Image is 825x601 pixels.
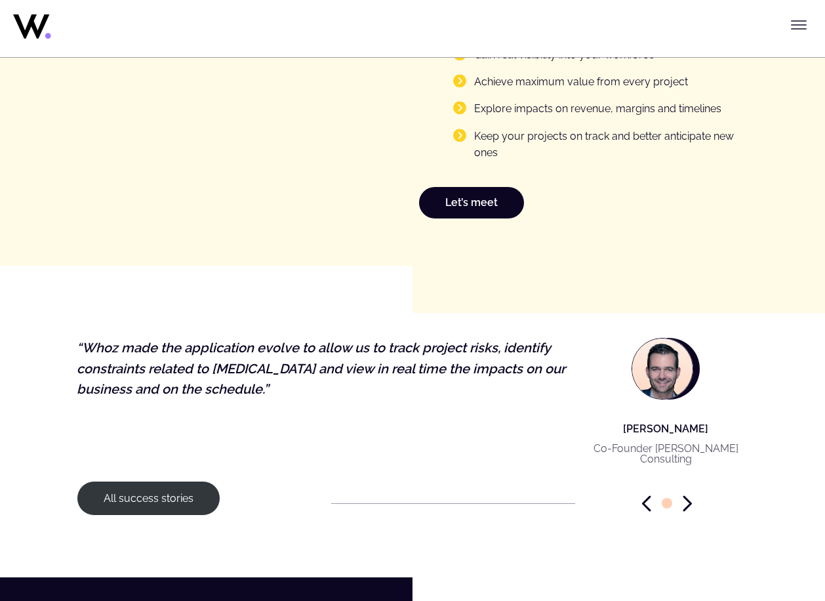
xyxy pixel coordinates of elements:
[77,338,573,400] p: “Whoz made the application evolve to allow us to track project risks, identify constraints relate...
[77,481,220,516] a: All success stories
[683,495,692,512] span: Next slide
[419,187,524,218] a: Let’s meet
[453,73,736,90] li: Achieve maximum value from every project
[453,128,736,161] li: Keep your projects on track and better anticipate new ones
[583,444,748,465] p: Co-Founder [PERSON_NAME] Consulting
[632,339,693,399] img: JF-Fellman-orange-carre.png
[786,12,812,38] button: Toggle menu
[642,495,651,512] span: Previous slide
[77,317,748,491] figure: 1 / 1
[662,498,672,508] span: Go to slide 1
[583,421,748,437] p: [PERSON_NAME]
[453,100,736,117] li: Explore impacts on revenue, margins and timelines
[738,514,807,583] iframe: Chatbot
